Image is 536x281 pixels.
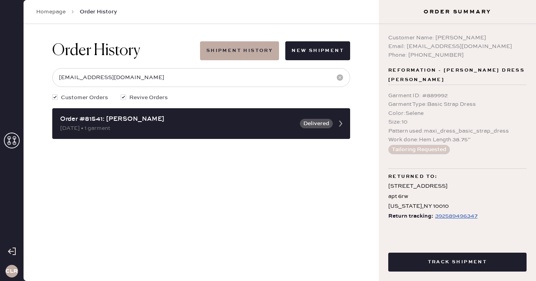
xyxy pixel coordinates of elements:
[388,181,527,211] div: [STREET_ADDRESS] apt 6rw [US_STATE] , NY 10010
[60,124,295,133] div: [DATE] • 1 garment
[388,135,527,144] div: Work done : Hem Length 38.75”
[80,8,117,16] span: Order History
[388,253,527,272] button: Track Shipment
[52,41,140,60] h1: Order History
[388,127,527,135] div: Pattern used : maxi_dress_basic_strap_dress
[435,211,477,221] div: https://www.fedex.com/apps/fedextrack/?tracknumbers=392589496347&cntry_code=US
[36,8,66,16] a: Homepage
[285,41,350,60] button: New Shipment
[6,268,18,274] h3: CLR
[499,246,532,279] iframe: Front Chat
[52,68,350,87] input: Search by order number, customer name, email or phone number
[388,109,527,118] div: Color : Selene
[388,66,527,85] span: Reformation - [PERSON_NAME] Dress [PERSON_NAME]
[300,119,333,128] button: Delivered
[388,42,527,51] div: Email: [EMAIL_ADDRESS][DOMAIN_NAME]
[388,33,527,42] div: Customer Name: [PERSON_NAME]
[388,145,450,154] button: Tailoring Requested
[388,91,527,100] div: Garment ID : # 889992
[60,115,295,124] div: Order #81541: [PERSON_NAME]
[129,93,168,102] span: Revive Orders
[388,118,527,126] div: Size : 10
[61,93,108,102] span: Customer Orders
[200,41,279,60] button: Shipment History
[388,258,527,265] a: Track Shipment
[388,172,438,181] span: Returned to:
[433,211,477,221] a: 392589496347
[388,211,433,221] span: Return tracking:
[388,51,527,59] div: Phone: [PHONE_NUMBER]
[379,8,536,16] h3: Order Summary
[388,100,527,109] div: Garment Type : Basic Strap Dress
